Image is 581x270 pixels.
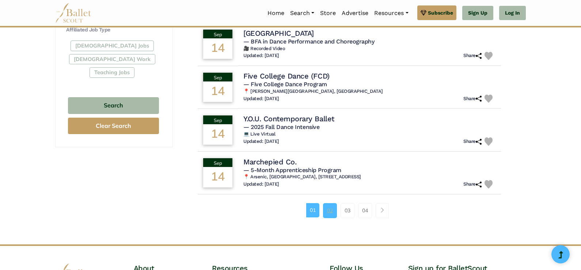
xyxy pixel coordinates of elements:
div: Sep [203,73,232,81]
a: Advertise [339,5,371,21]
span: — BFA in Dance Performance and Choreography [243,38,374,45]
a: Home [265,5,287,21]
a: Search [287,5,317,21]
h6: Updated: [DATE] [243,181,279,187]
span: — Five College Dance Program [243,81,327,88]
h6: Updated: [DATE] [243,96,279,102]
h6: Share [463,53,482,59]
nav: Page navigation example [306,203,393,218]
h4: Y.O.U. Contemporary Ballet [243,114,334,123]
h6: Updated: [DATE] [243,138,279,145]
div: 14 [203,167,232,187]
a: 04 [358,203,372,218]
h6: 🎥 Recorded Video [243,46,495,52]
h6: Share [463,96,482,102]
h4: Five College Dance (FCD) [243,71,329,81]
h4: Marchepied Co. [243,157,296,167]
h4: Affiliated Job Type [66,26,161,34]
h6: 📍 Arsenic, [GEOGRAPHIC_DATA], [STREET_ADDRESS] [243,174,495,180]
div: Sep [203,158,232,167]
h6: Share [463,181,482,187]
span: — 2025 Fall Dance Intensive [243,123,319,130]
h6: Updated: [DATE] [243,53,279,59]
div: 14 [203,38,232,59]
div: Sep [203,115,232,124]
a: 02 [323,203,337,218]
a: 01 [306,203,319,217]
a: Subscribe [417,5,456,20]
a: Store [317,5,339,21]
span: Subscribe [428,9,453,17]
div: 14 [203,81,232,102]
a: Sign Up [462,6,493,20]
button: Clear Search [68,118,159,134]
img: gem.svg [421,9,426,17]
a: 03 [341,203,354,218]
a: Resources [371,5,411,21]
h4: [GEOGRAPHIC_DATA] [243,28,314,38]
h6: Share [463,138,482,145]
h6: 💻 Live Virtual [243,131,495,137]
h6: 📍 [PERSON_NAME][GEOGRAPHIC_DATA], [GEOGRAPHIC_DATA] [243,88,495,95]
div: 14 [203,124,232,145]
div: Sep [203,30,232,38]
button: Search [68,97,159,114]
span: — 5-Month Apprenticeship Program [243,167,341,174]
a: Log In [499,6,526,20]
